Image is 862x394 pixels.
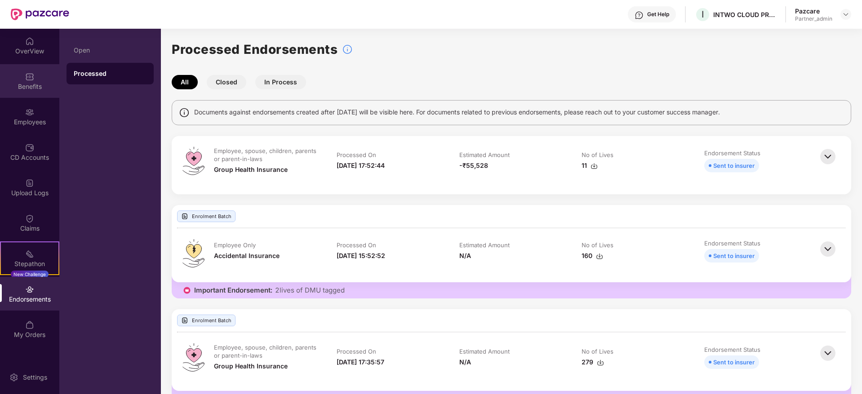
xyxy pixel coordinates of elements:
[181,317,188,324] img: svg+xml;base64,PHN2ZyBpZD0iVXBsb2FkX0xvZ3MiIGRhdGEtbmFtZT0iVXBsb2FkIExvZ3MiIHhtbG5zPSJodHRwOi8vd3...
[582,241,613,249] div: No of Lives
[214,361,288,371] div: Group Health Insurance
[713,357,755,367] div: Sent to insurer
[582,151,613,159] div: No of Lives
[647,11,669,18] div: Get Help
[182,343,204,372] img: svg+xml;base64,PHN2ZyB4bWxucz0iaHR0cDovL3d3dy53My5vcmcvMjAwMC9zdmciIHdpZHRoPSI0OS4zMiIgaGVpZ2h0PS...
[337,151,376,159] div: Processed On
[795,7,832,15] div: Pazcare
[207,75,246,89] button: Closed
[337,357,384,367] div: [DATE] 17:35:57
[177,210,235,222] div: Enrolment Batch
[842,11,849,18] img: svg+xml;base64,PHN2ZyBpZD0iRHJvcGRvd24tMzJ4MzIiIHhtbG5zPSJodHRwOi8vd3d3LnczLm9yZy8yMDAwL3N2ZyIgd2...
[1,259,58,268] div: Stepathon
[25,72,34,81] img: svg+xml;base64,PHN2ZyBpZD0iQmVuZWZpdHMiIHhtbG5zPSJodHRwOi8vd3d3LnczLm9yZy8yMDAwL3N2ZyIgd2lkdGg9Ij...
[182,147,204,175] img: svg+xml;base64,PHN2ZyB4bWxucz0iaHR0cDovL3d3dy53My5vcmcvMjAwMC9zdmciIHdpZHRoPSI0OS4zMiIgaGVpZ2h0PS...
[459,151,510,159] div: Estimated Amount
[214,241,256,249] div: Employee Only
[25,143,34,152] img: svg+xml;base64,PHN2ZyBpZD0iQ0RfQWNjb3VudHMiIGRhdGEtbmFtZT0iQ0QgQWNjb3VudHMiIHhtbG5zPSJodHRwOi8vd3...
[25,285,34,294] img: svg+xml;base64,PHN2ZyBpZD0iRW5kb3JzZW1lbnRzIiB4bWxucz0iaHR0cDovL3d3dy53My5vcmcvMjAwMC9zdmciIHdpZH...
[20,373,50,382] div: Settings
[172,75,198,89] button: All
[635,11,644,20] img: svg+xml;base64,PHN2ZyBpZD0iSGVscC0zMngzMiIgeG1sbnM9Imh0dHA6Ly93d3cudzMub3JnLzIwMDAvc3ZnIiB3aWR0aD...
[25,250,34,258] img: svg+xml;base64,PHN2ZyB4bWxucz0iaHR0cDovL3d3dy53My5vcmcvMjAwMC9zdmciIHdpZHRoPSIyMSIgaGVpZ2h0PSIyMC...
[25,37,34,46] img: svg+xml;base64,PHN2ZyBpZD0iSG9tZSIgeG1sbnM9Imh0dHA6Ly93d3cudzMub3JnLzIwMDAvc3ZnIiB3aWR0aD0iMjAiIG...
[459,161,488,171] div: -₹55,528
[194,107,720,117] span: Documents against endorsements created after [DATE] will be visible here. For documents related t...
[25,108,34,117] img: svg+xml;base64,PHN2ZyBpZD0iRW1wbG95ZWVzIiB4bWxucz0iaHR0cDovL3d3dy53My5vcmcvMjAwMC9zdmciIHdpZHRoPS...
[214,165,288,175] div: Group Health Insurance
[25,320,34,329] img: svg+xml;base64,PHN2ZyBpZD0iTXlfT3JkZXJzIiBkYXRhLW5hbWU9Ik15IE9yZGVycyIgeG1sbnM9Imh0dHA6Ly93d3cudz...
[275,286,345,295] span: 2 lives of DMU tagged
[9,373,18,382] img: svg+xml;base64,PHN2ZyBpZD0iU2V0dGluZy0yMHgyMCIgeG1sbnM9Imh0dHA6Ly93d3cudzMub3JnLzIwMDAvc3ZnIiB3aW...
[713,251,755,261] div: Sent to insurer
[11,271,49,278] div: New Challenge
[25,179,34,188] img: svg+xml;base64,PHN2ZyBpZD0iVXBsb2FkX0xvZ3MiIGRhdGEtbmFtZT0iVXBsb2FkIExvZ3MiIHhtbG5zPSJodHRwOi8vd3...
[713,10,776,19] div: INTWO CLOUD PRIVATE LIMITED
[74,69,147,78] div: Processed
[337,161,385,171] div: [DATE] 17:52:44
[704,149,760,157] div: Endorsement Status
[194,286,272,295] span: Important Endorsement:
[702,9,704,20] span: I
[11,9,69,20] img: New Pazcare Logo
[337,251,385,261] div: [DATE] 15:52:52
[74,47,147,54] div: Open
[182,239,204,267] img: svg+xml;base64,PHN2ZyB4bWxucz0iaHR0cDovL3d3dy53My5vcmcvMjAwMC9zdmciIHdpZHRoPSI0OS4zMiIgaGVpZ2h0PS...
[459,357,471,367] div: N/A
[179,107,190,118] img: svg+xml;base64,PHN2ZyBpZD0iSW5mbyIgeG1sbnM9Imh0dHA6Ly93d3cudzMub3JnLzIwMDAvc3ZnIiB3aWR0aD0iMTQiIG...
[181,213,188,220] img: svg+xml;base64,PHN2ZyBpZD0iVXBsb2FkX0xvZ3MiIGRhdGEtbmFtZT0iVXBsb2FkIExvZ3MiIHhtbG5zPSJodHRwOi8vd3...
[704,346,760,354] div: Endorsement Status
[591,162,598,170] img: svg+xml;base64,PHN2ZyBpZD0iRG93bmxvYWQtMzJ4MzIiIHhtbG5zPSJodHRwOi8vd3d3LnczLm9yZy8yMDAwL3N2ZyIgd2...
[713,161,755,171] div: Sent to insurer
[337,347,376,355] div: Processed On
[342,44,353,55] img: svg+xml;base64,PHN2ZyBpZD0iSW5mb18tXzMyeDMyIiBkYXRhLW5hbWU9IkluZm8gLSAzMngzMiIgeG1sbnM9Imh0dHA6Ly...
[818,239,838,259] img: svg+xml;base64,PHN2ZyBpZD0iQmFjay0zMngzMiIgeG1sbnM9Imh0dHA6Ly93d3cudzMub3JnLzIwMDAvc3ZnIiB3aWR0aD...
[459,347,510,355] div: Estimated Amount
[704,239,760,247] div: Endorsement Status
[214,147,317,163] div: Employee, spouse, children, parents or parent-in-laws
[25,214,34,223] img: svg+xml;base64,PHN2ZyBpZD0iQ2xhaW0iIHhtbG5zPSJodHRwOi8vd3d3LnczLm9yZy8yMDAwL3N2ZyIgd2lkdGg9IjIwIi...
[818,147,838,166] img: svg+xml;base64,PHN2ZyBpZD0iQmFjay0zMngzMiIgeG1sbnM9Imh0dHA6Ly93d3cudzMub3JnLzIwMDAvc3ZnIiB3aWR0aD...
[214,343,317,359] div: Employee, spouse, children, parents or parent-in-laws
[818,343,838,363] img: svg+xml;base64,PHN2ZyBpZD0iQmFjay0zMngzMiIgeG1sbnM9Imh0dHA6Ly93d3cudzMub3JnLzIwMDAvc3ZnIiB3aWR0aD...
[582,251,603,261] div: 160
[172,39,338,59] h1: Processed Endorsements
[795,15,832,22] div: Partner_admin
[214,251,280,261] div: Accidental Insurance
[177,315,235,326] div: Enrolment Batch
[582,161,598,171] div: 11
[337,241,376,249] div: Processed On
[182,286,191,295] img: icon
[582,357,604,367] div: 279
[459,251,471,261] div: N/A
[459,241,510,249] div: Estimated Amount
[582,347,613,355] div: No of Lives
[255,75,306,89] button: In Process
[596,253,603,260] img: svg+xml;base64,PHN2ZyBpZD0iRG93bmxvYWQtMzJ4MzIiIHhtbG5zPSJodHRwOi8vd3d3LnczLm9yZy8yMDAwL3N2ZyIgd2...
[597,359,604,366] img: svg+xml;base64,PHN2ZyBpZD0iRG93bmxvYWQtMzJ4MzIiIHhtbG5zPSJodHRwOi8vd3d3LnczLm9yZy8yMDAwL3N2ZyIgd2...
